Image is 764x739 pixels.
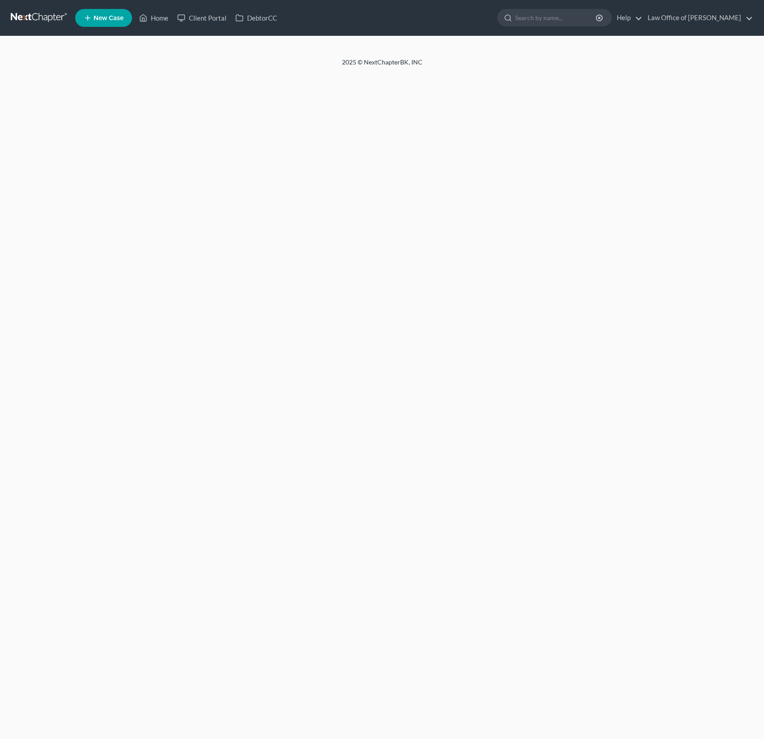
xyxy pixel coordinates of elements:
[173,10,231,26] a: Client Portal
[135,10,173,26] a: Home
[127,58,637,74] div: 2025 © NextChapterBK, INC
[515,9,597,26] input: Search by name...
[231,10,282,26] a: DebtorCC
[94,15,124,21] span: New Case
[643,10,753,26] a: Law Office of [PERSON_NAME]
[612,10,642,26] a: Help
